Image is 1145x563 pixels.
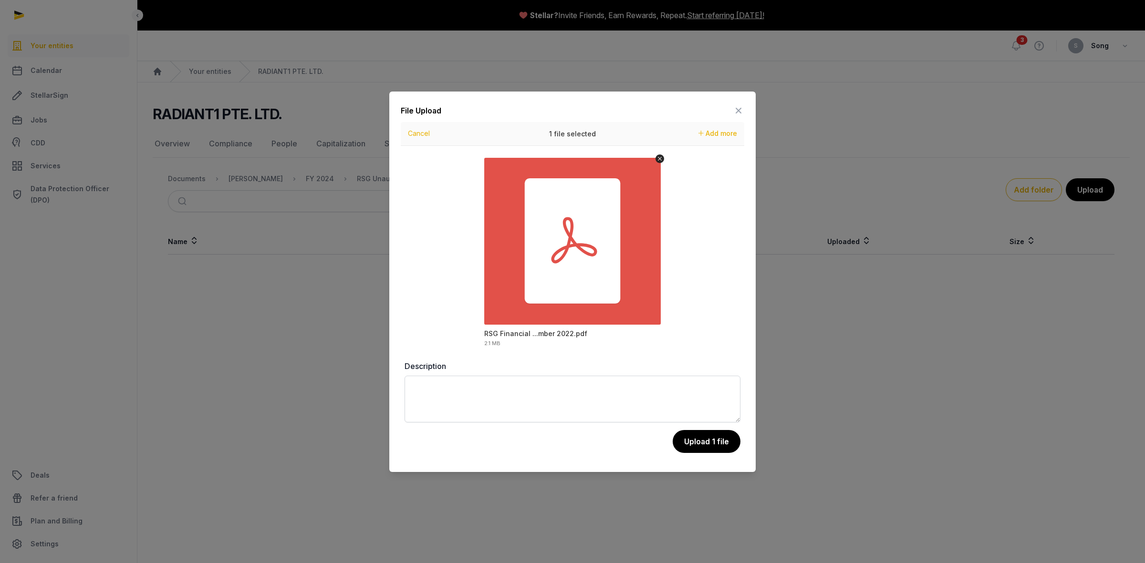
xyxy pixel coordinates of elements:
span: Add more [706,129,737,137]
div: วิดเจ็ตการแชท [974,453,1145,563]
button: Cancel [405,127,433,140]
div: File Upload [401,105,441,116]
button: Add more files [695,127,741,140]
div: Uppy Dashboard [401,122,744,360]
label: Description [405,360,740,372]
div: 2.1 MB [484,341,500,346]
button: Upload 1 file [673,430,740,453]
iframe: Chat Widget [974,453,1145,563]
button: Remove file [656,154,664,163]
div: RSG Financial Statement (Group) 1 April 2022 - 31 December 2022.pdf [484,329,587,338]
div: 1 file selected [501,122,644,146]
